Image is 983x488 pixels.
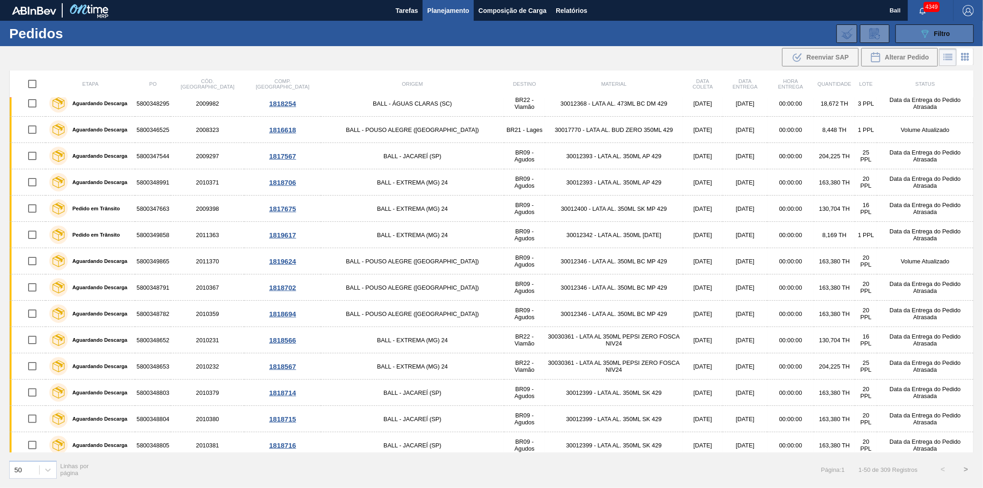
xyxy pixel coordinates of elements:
[767,196,814,222] td: 00:00:00
[68,232,120,238] label: Pedido em Trânsito
[723,169,767,196] td: [DATE]
[171,406,244,432] td: 2010380
[545,406,683,432] td: 30012399 - LATA AL. 350ML SK 429
[814,274,855,301] td: 163,380 TH
[321,222,504,248] td: BALL - EXTREMA (MG) 24
[859,81,873,87] span: Lote
[9,28,149,39] h1: Pedidos
[68,206,120,211] label: Pedido em Trânsito
[321,196,504,222] td: BALL - EXTREMA (MG) 24
[723,117,767,143] td: [DATE]
[683,143,723,169] td: [DATE]
[683,222,723,248] td: [DATE]
[68,337,127,343] label: Aguardando Descarga
[767,327,814,353] td: 00:00:00
[877,432,974,458] td: Data da Entrega do Pedido Atrasada
[504,432,545,458] td: BR09 - Agudos
[855,90,877,117] td: 3 PPL
[814,143,855,169] td: 204,225 TH
[10,353,974,380] a: Aguardando Descarga58003486532010232BALL - EXTREMA (MG) 24BR22 - Viamão30030361 - LATA AL 350ML P...
[135,196,171,222] td: 5800347663
[683,353,723,380] td: [DATE]
[814,169,855,196] td: 163,380 TH
[814,406,855,432] td: 163,380 TH
[171,117,244,143] td: 2008323
[545,353,683,380] td: 30030361 - LATA AL 350ML PEPSI ZERO FOSCA NIV24
[321,353,504,380] td: BALL - EXTREMA (MG) 24
[855,169,877,196] td: 20 PPL
[683,432,723,458] td: [DATE]
[14,466,22,474] div: 50
[545,222,683,248] td: 30012342 - LATA AL. 350ML [DATE]
[859,466,918,473] span: 1 - 50 de 309 Registros
[723,432,767,458] td: [DATE]
[545,169,683,196] td: 30012393 - LATA AL. 350ML AP 429
[504,222,545,248] td: BR09 - Agudos
[171,222,244,248] td: 2011363
[135,432,171,458] td: 5800348805
[954,458,977,481] button: >
[877,301,974,327] td: Data da Entrega do Pedido Atrasada
[10,196,974,222] a: Pedido em Trânsito58003476632009398BALL - EXTREMA (MG) 24BR09 - Agudos30012400 - LATA AL. 350ML S...
[171,274,244,301] td: 2010367
[877,380,974,406] td: Data da Entrega do Pedido Atrasada
[395,5,418,16] span: Tarefas
[135,301,171,327] td: 5800348782
[693,78,713,89] span: Data coleta
[877,222,974,248] td: Data da Entrega do Pedido Atrasada
[855,143,877,169] td: 25 PPL
[504,117,545,143] td: BR21 - Lages
[135,169,171,196] td: 5800348991
[814,117,855,143] td: 8,448 TH
[723,90,767,117] td: [DATE]
[683,327,723,353] td: [DATE]
[68,127,127,132] label: Aguardando Descarga
[767,143,814,169] td: 00:00:00
[683,380,723,406] td: [DATE]
[504,143,545,169] td: BR09 - Agudos
[723,327,767,353] td: [DATE]
[68,101,127,106] label: Aguardando Descarga
[68,285,127,290] label: Aguardando Descarga
[860,24,889,43] div: Solicitação de Revisão de Pedidos
[171,432,244,458] td: 2010381
[545,327,683,353] td: 30030361 - LATA AL 350ML PEPSI ZERO FOSCA NIV24
[683,117,723,143] td: [DATE]
[545,196,683,222] td: 30012400 - LATA AL. 350ML SK MP 429
[10,117,974,143] a: Aguardando Descarga58003465252008323BALL - POUSO ALEGRE ([GEOGRAPHIC_DATA])BR21 - Lages30017770 -...
[321,406,504,432] td: BALL - JACAREÍ (SP)
[821,466,845,473] span: Página : 1
[504,301,545,327] td: BR09 - Agudos
[939,48,957,66] div: Visão em Lista
[68,179,127,185] label: Aguardando Descarga
[855,117,877,143] td: 1 PPL
[135,90,171,117] td: 5800348295
[767,274,814,301] td: 00:00:00
[181,78,234,89] span: Cód. [GEOGRAPHIC_DATA]
[246,231,319,239] div: 1819617
[814,327,855,353] td: 130,704 TH
[478,5,547,16] span: Composição de Carga
[321,169,504,196] td: BALL - EXTREMA (MG) 24
[135,406,171,432] td: 5800348804
[135,143,171,169] td: 5800347544
[814,353,855,380] td: 204,225 TH
[545,248,683,274] td: 30012346 - LATA AL. 350ML BC MP 429
[135,248,171,274] td: 5800349865
[321,143,504,169] td: BALL - JACAREÍ (SP)
[877,196,974,222] td: Data da Entrega do Pedido Atrasada
[246,152,319,160] div: 1817567
[877,90,974,117] td: Data da Entrega do Pedido Atrasada
[877,327,974,353] td: Data da Entrega do Pedido Atrasada
[10,327,974,353] a: Aguardando Descarga58003486522010231BALL - EXTREMA (MG) 24BR22 - Viamão30030361 - LATA AL 350ML P...
[135,380,171,406] td: 5800348803
[814,432,855,458] td: 163,380 TH
[683,248,723,274] td: [DATE]
[171,90,244,117] td: 2009982
[877,353,974,380] td: Data da Entrega do Pedido Atrasada
[171,143,244,169] td: 2009297
[861,48,938,66] button: Alterar Pedido
[504,327,545,353] td: BR22 - Viamão
[855,432,877,458] td: 20 PPL
[723,301,767,327] td: [DATE]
